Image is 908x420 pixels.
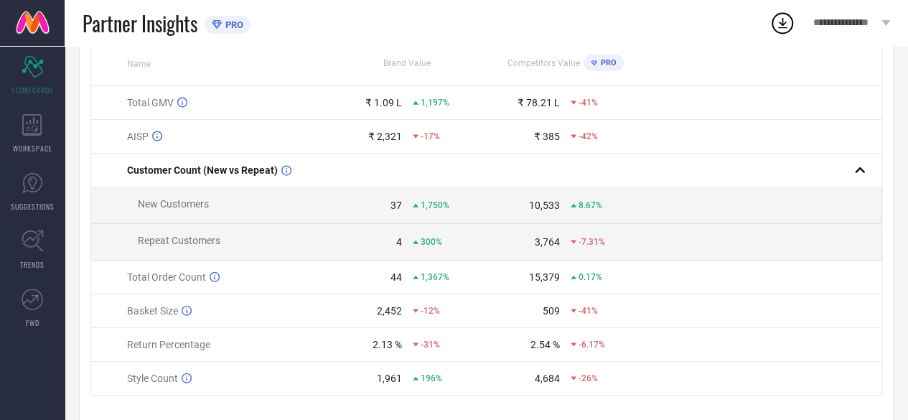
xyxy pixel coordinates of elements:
span: -41% [579,306,598,316]
div: ₹ 1.09 L [365,97,402,108]
span: 1,750% [421,200,449,210]
div: 37 [390,200,402,211]
div: 4,684 [535,373,560,384]
div: 2.13 % [373,339,402,350]
div: ₹ 2,321 [368,131,402,142]
span: AISP [127,131,149,142]
span: -26% [579,373,598,383]
span: PRO [222,19,243,30]
span: Partner Insights [83,9,197,38]
span: Total Order Count [127,271,206,283]
span: 196% [421,373,442,383]
span: Total GMV [127,97,174,108]
span: WORKSPACE [13,143,52,154]
span: -31% [421,340,440,350]
div: 2.54 % [530,339,560,350]
span: -41% [579,98,598,108]
span: Name [127,59,151,69]
span: Competitors Value [507,58,580,68]
span: Basket Size [127,305,178,317]
span: Return Percentage [127,339,210,350]
div: 2,452 [377,305,402,317]
span: FWD [26,317,39,328]
div: Open download list [769,10,795,36]
div: 4 [396,236,402,248]
span: TRENDS [20,259,45,270]
div: ₹ 385 [534,131,560,142]
span: -42% [579,131,598,141]
span: 1,197% [421,98,449,108]
span: -12% [421,306,440,316]
span: Style Count [127,373,178,384]
span: -17% [421,131,440,141]
span: New Customers [138,198,209,210]
span: 0.17% [579,272,602,282]
div: 3,764 [535,236,560,248]
span: SCORECARDS [11,85,54,95]
div: ₹ 78.21 L [518,97,560,108]
div: 44 [390,271,402,283]
div: 1,961 [377,373,402,384]
span: PRO [597,58,617,67]
div: 15,379 [529,271,560,283]
span: 300% [421,237,442,247]
span: 8.67% [579,200,602,210]
span: Brand Value [383,58,431,68]
span: 1,367% [421,272,449,282]
span: SUGGESTIONS [11,201,55,212]
div: 509 [543,305,560,317]
span: Customer Count (New vs Repeat) [127,164,278,176]
span: -6.17% [579,340,605,350]
span: -7.31% [579,237,605,247]
span: Repeat Customers [138,235,220,246]
div: 10,533 [529,200,560,211]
